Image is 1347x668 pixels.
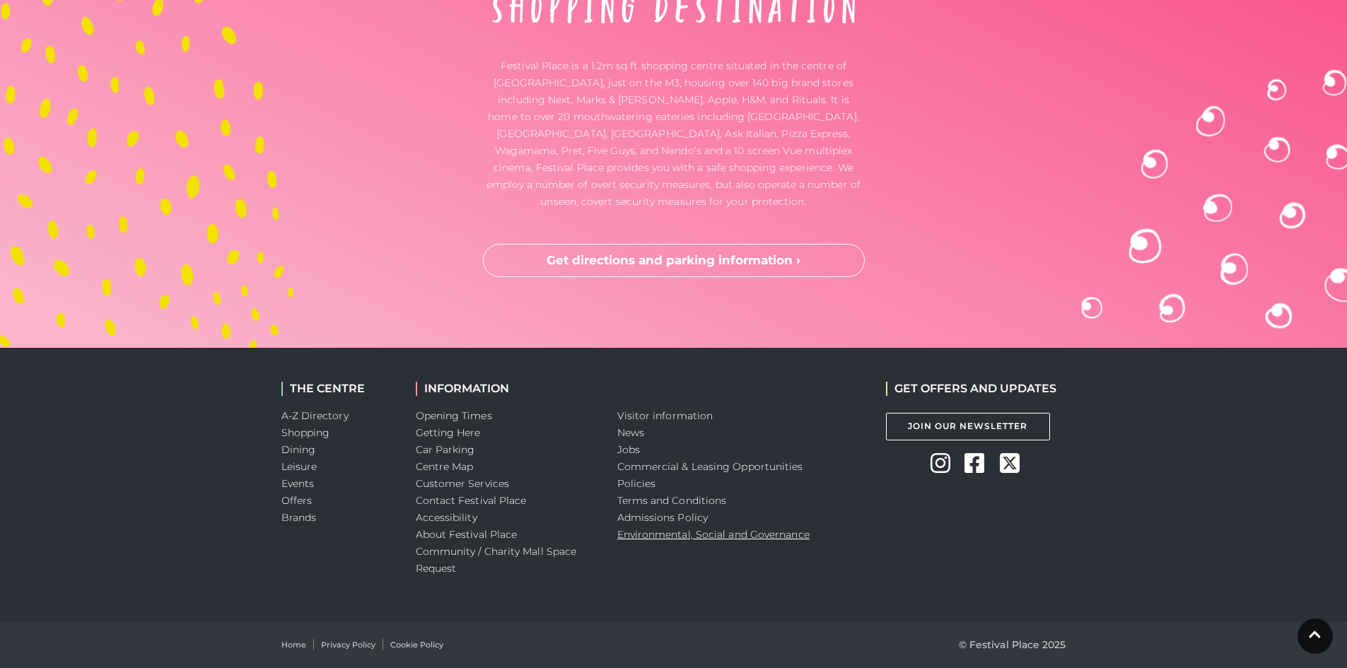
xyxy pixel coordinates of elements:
a: About Festival Place [416,528,518,541]
a: Terms and Conditions [617,494,727,507]
a: Centre Map [416,460,474,473]
a: Jobs [617,443,640,456]
a: Commercial & Leasing Opportunities [617,460,803,473]
h2: THE CENTRE [281,382,395,395]
a: Events [281,477,315,490]
a: Cookie Policy [390,639,443,651]
a: Privacy Policy [321,639,375,651]
p: Festival Place is a 1.2m sq ft shopping centre situated in the centre of [GEOGRAPHIC_DATA], just ... [483,57,865,210]
a: Admissions Policy [617,511,709,524]
a: Getting Here [416,426,481,439]
a: Car Parking [416,443,475,456]
a: Shopping [281,426,330,439]
a: Contact Festival Place [416,494,527,507]
a: Visitor information [617,409,713,422]
a: Customer Services [416,477,510,490]
a: Accessibility [416,511,477,524]
a: Opening Times [416,409,492,422]
a: Environmental, Social and Governance [617,528,810,541]
a: Dining [281,443,316,456]
a: Join Our Newsletter [886,413,1050,440]
a: Leisure [281,460,317,473]
a: A-Z Directory [281,409,349,422]
p: © Festival Place 2025 [959,636,1066,653]
a: Community / Charity Mall Space Request [416,545,577,575]
a: Brands [281,511,317,524]
a: News [617,426,644,439]
a: Offers [281,494,313,507]
h2: INFORMATION [416,382,596,395]
h2: GET OFFERS AND UPDATES [886,382,1056,395]
a: Get directions and parking information › [483,244,865,278]
a: Policies [617,477,656,490]
a: Home [281,639,306,651]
